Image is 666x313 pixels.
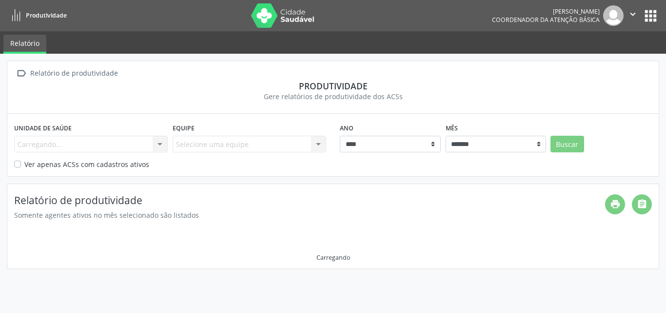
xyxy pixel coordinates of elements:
[550,136,584,152] button: Buscar
[173,121,195,136] label: Equipe
[28,66,119,81] div: Relatório de produtividade
[340,121,353,136] label: Ano
[14,121,72,136] label: Unidade de saúde
[624,5,642,26] button: 
[14,210,605,220] div: Somente agentes ativos no mês selecionado são listados
[492,7,600,16] div: [PERSON_NAME]
[14,81,652,91] div: Produtividade
[627,9,638,20] i: 
[603,5,624,26] img: img
[642,7,659,24] button: apps
[14,194,605,207] h4: Relatório de produtividade
[446,121,458,136] label: Mês
[26,11,67,20] span: Produtividade
[24,159,149,169] label: Ver apenas ACSs com cadastros ativos
[14,91,652,102] div: Gere relatórios de produtividade dos ACSs
[7,7,67,23] a: Produtividade
[14,66,119,81] a:  Relatório de produtividade
[316,253,350,262] div: Carregando
[492,16,600,24] span: Coordenador da Atenção Básica
[3,35,46,54] a: Relatório
[14,66,28,81] i: 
